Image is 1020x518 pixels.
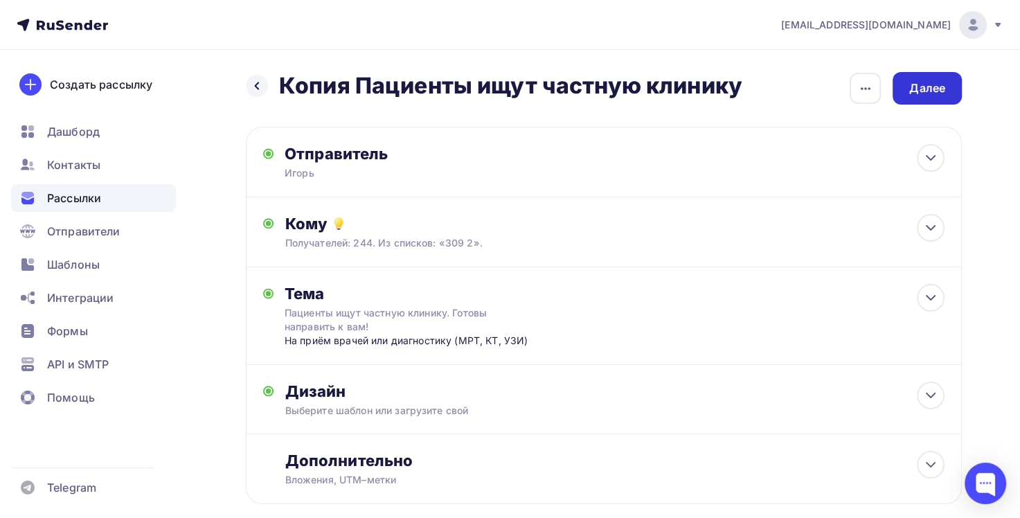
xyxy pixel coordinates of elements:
[285,473,878,487] div: Вложения, UTM–метки
[909,80,945,96] div: Далее
[47,289,114,306] span: Интеграции
[47,223,120,240] span: Отправители
[285,451,945,470] div: Дополнительно
[47,190,101,206] span: Рассылки
[285,144,584,163] div: Отправитель
[11,317,176,345] a: Формы
[47,157,100,173] span: Контакты
[11,251,176,278] a: Шаблоны
[781,18,951,32] span: [EMAIL_ADDRESS][DOMAIN_NAME]
[47,356,109,373] span: API и SMTP
[47,479,96,496] span: Telegram
[50,76,152,93] div: Создать рассылку
[11,151,176,179] a: Контакты
[781,11,1003,39] a: [EMAIL_ADDRESS][DOMAIN_NAME]
[285,404,878,418] div: Выберите шаблон или загрузите свой
[285,166,555,180] div: Игорь
[11,217,176,245] a: Отправители
[285,382,945,401] div: Дизайн
[279,72,742,100] h2: Копия Пациенты ищут частную клинику
[47,123,100,140] span: Дашборд
[285,306,531,334] div: Пациенты ищут частную клинику. Готовы направить к вам!
[47,389,95,406] span: Помощь
[47,323,88,339] span: Формы
[285,334,558,348] div: На приём врачей или диагностику (МРТ, КТ, УЗИ)
[285,214,945,233] div: Кому
[11,118,176,145] a: Дашборд
[11,184,176,212] a: Рассылки
[47,256,100,273] span: Шаблоны
[285,284,558,303] div: Тема
[285,236,878,250] div: Получателей: 244. Из списков: «309 2».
